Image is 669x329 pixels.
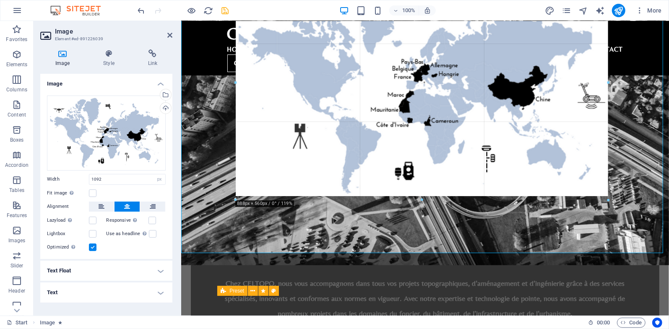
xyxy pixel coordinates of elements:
p: Tables [9,187,24,194]
p: Columns [6,86,27,93]
button: navigator [578,5,588,16]
label: Optimized [47,242,89,252]
label: Use as headline [107,229,149,239]
button: Code [617,318,646,328]
button: undo [136,5,146,16]
p: Slider [10,262,23,269]
i: Publish [614,6,623,16]
label: Width [47,177,89,181]
button: save [220,5,230,16]
i: Pages (Ctrl+Alt+S) [562,6,571,16]
p: Header [8,288,25,294]
div: 888px × 560px / 0° / 119% [235,200,294,207]
h4: Image [40,49,88,67]
span: Preset [229,288,244,293]
h4: Text Float [40,261,172,281]
button: reload [203,5,213,16]
button: pages [562,5,572,16]
div: Capture-Hjd8EWdz-ZlIKqPyu_Rj8g.PNG [47,96,166,171]
span: More [635,6,662,15]
img: Editor Logo [48,5,111,16]
p: Accordion [5,162,29,168]
button: Usercentrics [652,318,662,328]
h4: Style [88,49,133,67]
i: AI Writer [595,6,605,16]
span: 00 00 [597,318,610,328]
i: Navigator [578,6,588,16]
p: Content [8,111,26,118]
label: Responsive [107,215,148,225]
p: Boxes [10,137,24,143]
h3: Element #ed-891226039 [55,35,156,43]
button: text_generator [595,5,605,16]
nav: breadcrumb [40,318,62,328]
button: 100% [389,5,419,16]
button: design [545,5,555,16]
p: Features [7,212,27,219]
label: Fit image [47,188,89,198]
i: Undo: Change image (Ctrl+Z) [137,6,146,16]
h4: Text [40,282,172,303]
i: Save (Ctrl+S) [221,6,230,16]
h4: Link [133,49,172,67]
h6: 100% [402,5,415,16]
h6: Session time [588,318,610,328]
p: Elements [6,61,28,68]
span: Code [621,318,642,328]
h4: Image [40,74,172,89]
span: Click to select. Double-click to edit [40,318,55,328]
i: On resize automatically adjust zoom level to fit chosen device. [424,7,431,14]
i: Design (Ctrl+Alt+Y) [545,6,554,16]
i: Element contains an animation [58,320,62,325]
label: Lightbox [47,229,89,239]
label: Alignment [47,202,89,212]
span: : [603,319,604,326]
button: More [632,4,665,17]
h2: Image [55,28,172,35]
button: publish [612,4,625,17]
a: Click to cancel selection. Double-click to open Pages [7,318,28,328]
label: Lazyload [47,215,89,225]
p: Favorites [6,36,27,43]
p: Images [8,237,26,244]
